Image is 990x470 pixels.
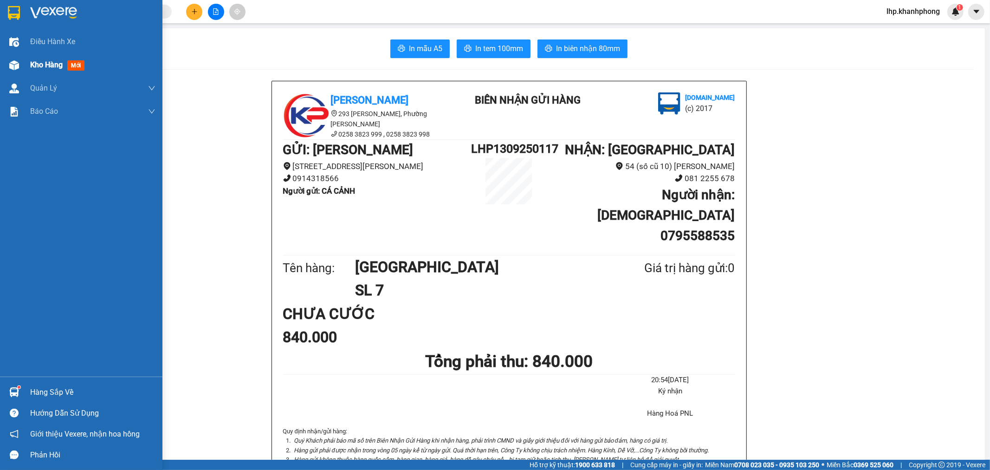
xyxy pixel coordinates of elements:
[547,160,735,173] li: 54 (số cũ 10) [PERSON_NAME]
[148,85,155,92] span: down
[734,461,819,469] strong: 0708 023 035 - 0935 103 250
[957,4,963,11] sup: 1
[398,45,405,53] span: printer
[30,385,155,399] div: Hàng sắp về
[685,94,735,101] b: [DOMAIN_NAME]
[9,37,19,47] img: warehouse-icon
[30,36,75,47] span: Điều hành xe
[475,43,523,54] span: In tem 100mm
[234,8,240,15] span: aim
[186,4,202,20] button: plus
[565,142,735,157] b: NHẬN : [GEOGRAPHIC_DATA]
[900,460,902,470] span: |
[675,174,683,182] span: phone
[827,460,893,470] span: Miền Bắc
[879,6,947,17] span: lhp.khanhphong
[8,6,20,20] img: logo-vxr
[471,140,546,158] h1: LHP1309250117
[547,172,735,185] li: 081 2255 678
[615,162,623,170] span: environment
[283,109,450,129] li: 293 [PERSON_NAME], Phường [PERSON_NAME]
[537,39,628,58] button: printerIn biên nhận 80mm
[9,107,19,117] img: solution-icon
[9,84,19,93] img: warehouse-icon
[968,4,984,20] button: caret-down
[191,8,198,15] span: plus
[106,44,155,56] li: (c) 2017
[294,447,709,454] i: Hàng gửi phải được nhận trong vòng 05 ngày kể từ ngày gửi. Quá thời hạn trên, Công Ty không chịu ...
[67,60,84,71] span: mới
[148,108,155,115] span: down
[10,409,19,418] span: question-circle
[283,172,472,185] li: 0914318566
[972,7,981,16] span: caret-down
[213,8,219,15] span: file-add
[331,94,409,106] b: [PERSON_NAME]
[283,92,330,139] img: logo.jpg
[599,259,735,278] div: Giá trị hàng gửi: 0
[605,375,735,386] li: 20:54[DATE]
[355,255,599,279] h1: [GEOGRAPHIC_DATA]
[229,4,246,20] button: aim
[622,460,623,470] span: |
[951,7,960,16] img: icon-new-feature
[30,105,58,117] span: Báo cáo
[283,302,432,349] div: CHƯA CƯỚC 840.000
[331,131,337,137] span: phone
[10,430,19,438] span: notification
[457,39,531,58] button: printerIn tem 100mm
[9,60,19,70] img: warehouse-icon
[283,349,735,374] h1: Tổng phải thu: 840.000
[294,437,667,444] i: Quý Khách phải báo mã số trên Biên Nhận Gửi Hàng khi nhận hàng, phải trình CMND và giấy giới thiệ...
[355,279,599,302] h1: SL 7
[475,94,581,106] b: BIÊN NHẬN GỬI HÀNG
[10,450,19,459] span: message
[705,460,819,470] span: Miền Nam
[75,13,104,73] b: BIÊN NHẬN GỬI HÀNG
[30,82,57,94] span: Quản Lý
[658,92,680,115] img: logo.jpg
[390,39,450,58] button: printerIn mẫu A5
[208,4,224,20] button: file-add
[283,129,450,139] li: 0258 3823 999 , 0258 3823 998
[30,406,155,420] div: Hướng dẫn sử dụng
[605,386,735,397] li: Ký nhận
[129,12,151,34] img: logo.jpg
[530,460,615,470] span: Hỗ trợ kỹ thuật:
[331,110,337,117] span: environment
[630,460,703,470] span: Cung cấp máy in - giấy in:
[30,448,155,462] div: Phản hồi
[575,461,615,469] strong: 1900 633 818
[283,142,414,157] b: GỬI : [PERSON_NAME]
[938,462,945,468] span: copyright
[30,60,63,69] span: Kho hàng
[958,4,961,11] span: 1
[30,428,140,440] span: Giới thiệu Vexere, nhận hoa hồng
[545,45,552,53] span: printer
[464,45,472,53] span: printer
[106,35,155,43] b: [DOMAIN_NAME]
[12,12,58,58] img: logo.jpg
[283,160,472,173] li: [STREET_ADDRESS][PERSON_NAME]
[556,43,620,54] span: In biên nhận 80mm
[822,463,824,467] span: ⚪️
[409,43,442,54] span: In mẫu A5
[685,103,735,114] li: (c) 2017
[9,387,19,397] img: warehouse-icon
[294,456,680,463] i: Hàng gửi không thuộc hàng quốc cấm, hàng gian, hàng giả, hàng dễ gây cháy nổ,...bị tạm giữ hoặc t...
[283,162,291,170] span: environment
[605,408,735,419] li: Hàng Hoá PNL
[283,174,291,182] span: phone
[283,186,356,196] b: Người gửi : CÁ CẢNH
[854,461,893,469] strong: 0369 525 060
[283,259,356,278] div: Tên hàng:
[18,386,20,389] sup: 1
[597,187,735,243] b: Người nhận : [DEMOGRAPHIC_DATA] 0795588535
